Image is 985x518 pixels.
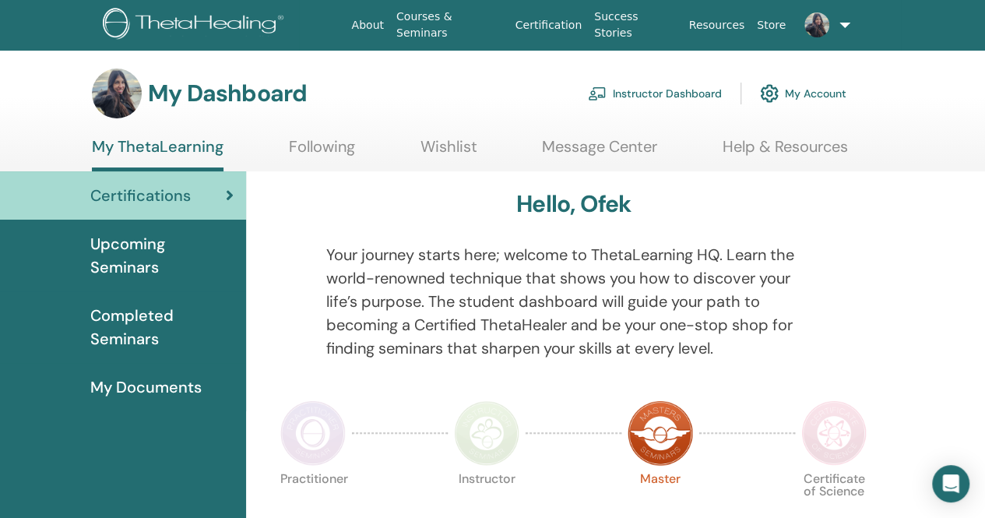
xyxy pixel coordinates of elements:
img: logo.png [103,8,289,43]
a: Help & Resources [723,137,848,167]
img: Practitioner [280,400,346,466]
a: Success Stories [588,2,682,48]
a: About [346,11,390,40]
span: Upcoming Seminars [90,232,234,279]
a: Certification [509,11,588,40]
a: Courses & Seminars [390,2,509,48]
a: Store [751,11,792,40]
a: Resources [683,11,751,40]
span: Completed Seminars [90,304,234,351]
a: My Account [760,76,846,111]
a: My ThetaLearning [92,137,223,171]
img: Instructor [454,400,519,466]
img: chalkboard-teacher.svg [588,86,607,100]
a: Instructor Dashboard [588,76,722,111]
img: default.jpg [804,12,829,37]
a: Following [289,137,355,167]
span: Certifications [90,184,191,207]
img: Certificate of Science [801,400,867,466]
img: default.jpg [92,69,142,118]
img: cog.svg [760,80,779,107]
a: Message Center [542,137,657,167]
img: Master [628,400,693,466]
span: My Documents [90,375,202,399]
a: Wishlist [420,137,477,167]
h3: My Dashboard [148,79,307,107]
div: Open Intercom Messenger [932,465,969,502]
h3: Hello, Ofek [516,190,631,218]
p: Your journey starts here; welcome to ThetaLearning HQ. Learn the world-renowned technique that sh... [326,243,821,360]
